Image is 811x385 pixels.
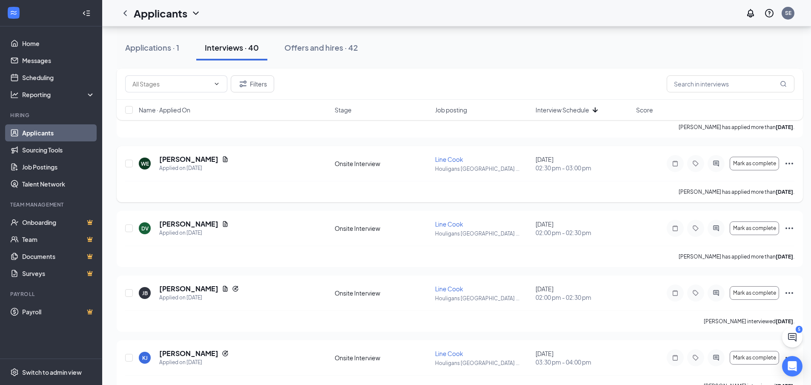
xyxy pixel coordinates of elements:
[730,351,779,365] button: Mark as complete
[22,52,95,69] a: Messages
[22,214,95,231] a: OnboardingCrown
[435,165,530,172] p: Houligans [GEOGRAPHIC_DATA] ...
[787,332,797,342] svg: ChatActive
[784,353,794,363] svg: Ellipses
[82,9,91,17] svg: Collapse
[776,189,793,195] b: [DATE]
[670,160,680,167] svg: Note
[231,75,274,92] button: Filter Filters
[134,6,187,20] h1: Applicants
[435,106,467,114] span: Job posting
[691,160,701,167] svg: Tag
[670,290,680,296] svg: Note
[784,158,794,169] svg: Ellipses
[730,286,779,300] button: Mark as complete
[22,141,95,158] a: Sourcing Tools
[22,231,95,248] a: TeamCrown
[222,285,229,292] svg: Document
[435,285,463,293] span: Line Cook
[730,221,779,235] button: Mark as complete
[784,223,794,233] svg: Ellipses
[733,225,776,231] span: Mark as complete
[238,79,248,89] svg: Filter
[679,188,794,195] p: [PERSON_NAME] has applied more than .
[9,9,18,17] svg: WorkstreamLogo
[22,368,82,376] div: Switch to admin view
[711,225,721,232] svg: ActiveChat
[159,155,218,164] h5: [PERSON_NAME]
[213,80,220,87] svg: ChevronDown
[733,161,776,167] span: Mark as complete
[435,359,530,367] p: Houligans [GEOGRAPHIC_DATA] ...
[536,358,631,366] span: 03:30 pm - 04:00 pm
[536,106,589,114] span: Interview Schedule
[536,293,631,302] span: 02:00 pm - 02:30 pm
[536,349,631,366] div: [DATE]
[120,8,130,18] svg: ChevronLeft
[125,42,179,53] div: Applications · 1
[10,368,19,376] svg: Settings
[536,155,631,172] div: [DATE]
[10,112,93,119] div: Hiring
[22,303,95,320] a: PayrollCrown
[435,230,530,237] p: Houligans [GEOGRAPHIC_DATA] ...
[536,164,631,172] span: 02:30 pm - 03:00 pm
[222,156,229,163] svg: Document
[691,290,701,296] svg: Tag
[22,124,95,141] a: Applicants
[141,225,149,232] div: DV
[22,69,95,86] a: Scheduling
[636,106,653,114] span: Score
[536,220,631,237] div: [DATE]
[22,175,95,192] a: Talent Network
[733,290,776,296] span: Mark as complete
[670,354,680,361] svg: Note
[205,42,259,53] div: Interviews · 40
[679,253,794,260] p: [PERSON_NAME] has applied more than .
[335,106,352,114] span: Stage
[159,293,239,302] div: Applied on [DATE]
[711,290,721,296] svg: ActiveChat
[780,80,787,87] svg: MagnifyingGlass
[222,221,229,227] svg: Document
[10,201,93,208] div: Team Management
[159,349,218,358] h5: [PERSON_NAME]
[22,35,95,52] a: Home
[159,229,229,237] div: Applied on [DATE]
[536,284,631,302] div: [DATE]
[10,90,19,99] svg: Analysis
[667,75,794,92] input: Search in interviews
[536,228,631,237] span: 02:00 pm - 02:30 pm
[222,350,229,357] svg: Reapply
[435,350,463,357] span: Line Cook
[335,353,430,362] div: Onsite Interview
[335,224,430,233] div: Onsite Interview
[159,358,229,367] div: Applied on [DATE]
[785,9,791,17] div: SE
[132,79,210,89] input: All Stages
[733,355,776,361] span: Mark as complete
[22,158,95,175] a: Job Postings
[335,159,430,168] div: Onsite Interview
[776,253,793,260] b: [DATE]
[590,105,600,115] svg: ArrowDown
[704,318,794,325] p: [PERSON_NAME] interviewed .
[691,225,701,232] svg: Tag
[139,106,190,114] span: Name · Applied On
[435,295,530,302] p: Houligans [GEOGRAPHIC_DATA] ...
[142,290,148,297] div: JB
[284,42,358,53] div: Offers and hires · 42
[142,354,148,362] div: KJ
[335,289,430,297] div: Onsite Interview
[764,8,774,18] svg: QuestionInfo
[745,8,756,18] svg: Notifications
[670,225,680,232] svg: Note
[159,284,218,293] h5: [PERSON_NAME]
[10,290,93,298] div: Payroll
[141,160,149,167] div: WE
[159,219,218,229] h5: [PERSON_NAME]
[435,220,463,228] span: Line Cook
[784,288,794,298] svg: Ellipses
[435,155,463,163] span: Line Cook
